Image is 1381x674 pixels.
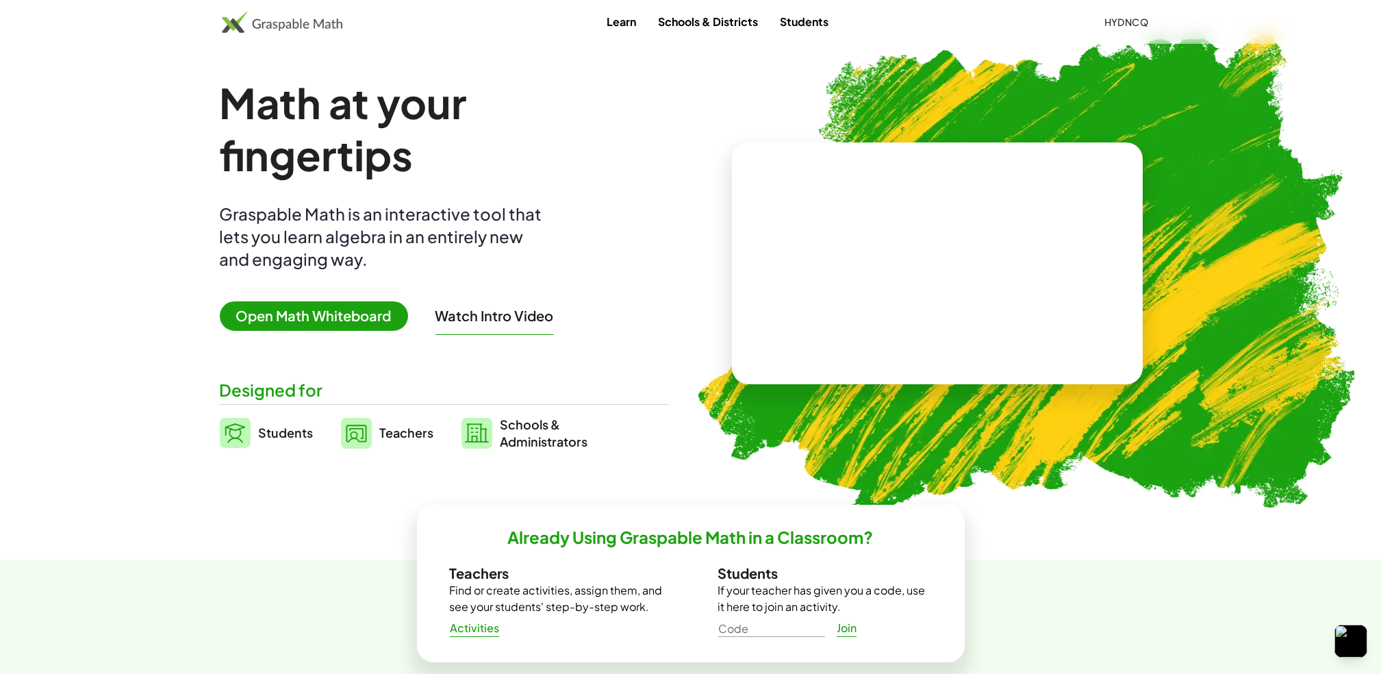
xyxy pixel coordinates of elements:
[220,418,251,448] img: svg%3e
[439,616,511,640] a: Activities
[508,527,874,548] h2: Already Using Graspable Math in a Classroom?
[837,621,857,636] span: Join
[825,616,869,640] a: Join
[461,418,492,449] img: svg%3e
[341,416,434,450] a: Teachers
[435,307,554,325] button: Watch Intro Video
[220,203,548,271] div: Graspable Math is an interactive tool that lets you learn algebra in an entirely new and engaging...
[718,582,932,615] p: If your teacher has given you a code, use it here to join an activity.
[380,425,434,440] span: Teachers
[450,621,500,636] span: Activities
[450,564,663,582] h3: Teachers
[220,416,314,450] a: Students
[596,9,647,34] a: Learn
[1093,10,1159,34] button: hydncq
[259,425,314,440] span: Students
[341,418,372,449] img: svg%3e
[835,212,1040,315] video: What is this? This is dynamic math notation. Dynamic math notation plays a central role in how Gr...
[461,416,588,450] a: Schools &Administrators
[220,77,655,181] h1: Math at your fingertips
[220,379,669,401] div: Designed for
[718,564,932,582] h3: Students
[220,301,408,331] span: Open Math Whiteboard
[220,310,419,324] a: Open Math Whiteboard
[450,582,663,615] p: Find or create activities, assign them, and see your students' step-by-step work.
[647,9,769,34] a: Schools & Districts
[769,9,839,34] a: Students
[501,416,588,450] span: Schools & Administrators
[1104,16,1148,28] span: hydncq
